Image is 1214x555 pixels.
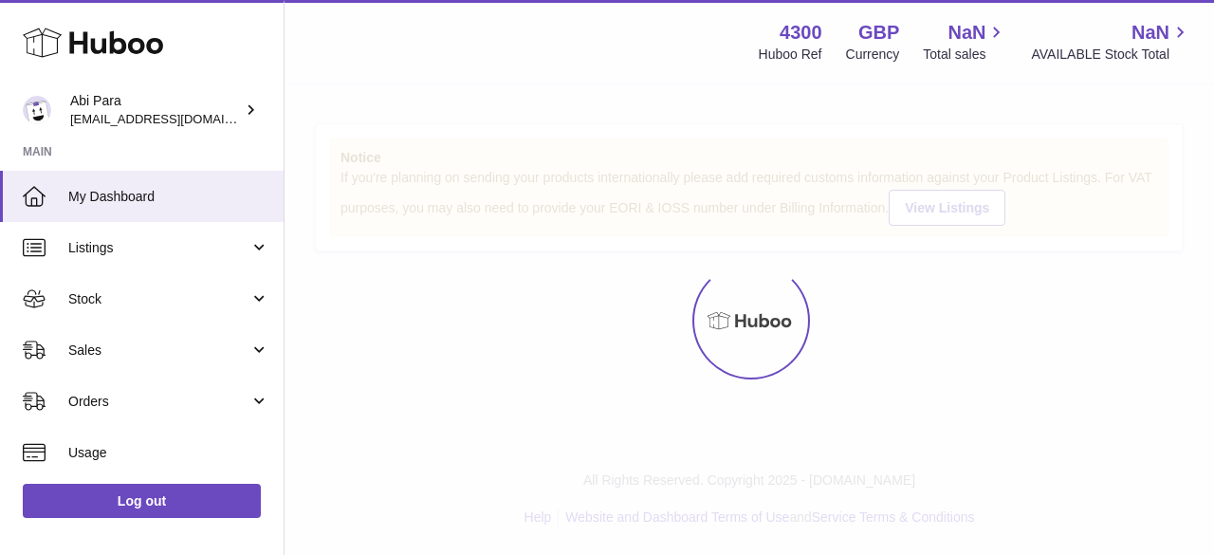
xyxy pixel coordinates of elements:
[23,484,261,518] a: Log out
[70,92,241,128] div: Abi Para
[1131,20,1169,46] span: NaN
[68,239,249,257] span: Listings
[846,46,900,64] div: Currency
[1031,20,1191,64] a: NaN AVAILABLE Stock Total
[923,20,1007,64] a: NaN Total sales
[1031,46,1191,64] span: AVAILABLE Stock Total
[68,444,269,462] span: Usage
[23,96,51,124] img: Abi@mifo.co.uk
[759,46,822,64] div: Huboo Ref
[68,188,269,206] span: My Dashboard
[947,20,985,46] span: NaN
[68,342,249,360] span: Sales
[68,290,249,308] span: Stock
[68,393,249,411] span: Orders
[858,20,899,46] strong: GBP
[923,46,1007,64] span: Total sales
[70,111,279,126] span: [EMAIL_ADDRESS][DOMAIN_NAME]
[780,20,822,46] strong: 4300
